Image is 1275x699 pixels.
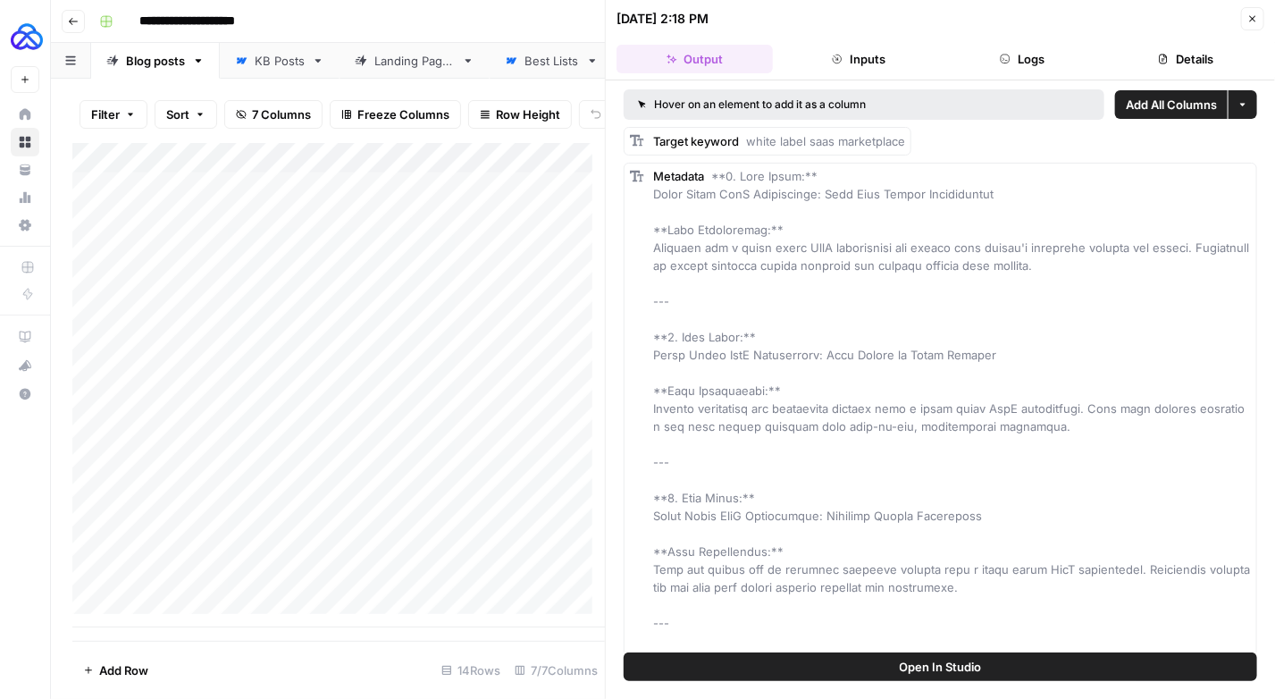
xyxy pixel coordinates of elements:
[617,45,773,73] button: Output
[11,128,39,156] a: Browse
[638,97,978,113] div: Hover on an element to add it as a column
[220,43,340,79] a: KB Posts
[900,658,982,676] span: Open In Studio
[126,52,185,70] div: Blog posts
[496,105,560,123] span: Row Height
[80,100,147,129] button: Filter
[11,156,39,184] a: Your Data
[624,653,1257,681] button: Open In Studio
[99,661,148,679] span: Add Row
[255,52,305,70] div: KB Posts
[653,134,739,148] span: Target keyword
[617,10,709,28] div: [DATE] 2:18 PM
[11,100,39,129] a: Home
[746,134,905,148] span: white label saas marketplace
[507,656,605,685] div: 7/7 Columns
[1126,96,1217,114] span: Add All Columns
[11,351,39,380] button: What's new?
[11,380,39,408] button: Help + Support
[91,43,220,79] a: Blog posts
[11,21,43,53] img: AUQ Logo
[11,14,39,59] button: Workspace: AUQ
[11,183,39,212] a: Usage
[11,323,39,351] a: AirOps Academy
[434,656,507,685] div: 14 Rows
[252,105,311,123] span: 7 Columns
[11,211,39,240] a: Settings
[1108,45,1264,73] button: Details
[155,100,217,129] button: Sort
[224,100,323,129] button: 7 Columns
[1115,90,1228,119] button: Add All Columns
[330,100,461,129] button: Freeze Columns
[653,169,704,183] span: Metadata
[524,52,579,70] div: Best Lists
[490,43,614,79] a: Best Lists
[340,43,490,79] a: Landing Pages
[468,100,572,129] button: Row Height
[357,105,449,123] span: Freeze Columns
[374,52,455,70] div: Landing Pages
[166,105,189,123] span: Sort
[91,105,120,123] span: Filter
[780,45,936,73] button: Inputs
[944,45,1101,73] button: Logs
[12,352,38,379] div: What's new?
[72,656,159,685] button: Add Row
